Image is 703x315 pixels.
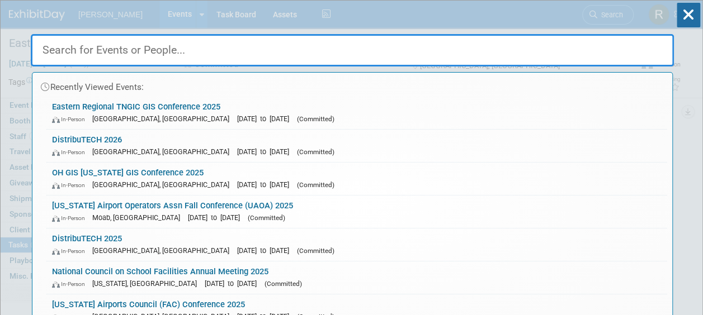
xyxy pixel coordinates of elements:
span: In-Person [52,149,90,156]
span: (Committed) [297,148,334,156]
span: [DATE] to [DATE] [188,213,246,222]
span: In-Person [52,214,90,222]
span: Moab, [GEOGRAPHIC_DATA] [92,213,186,222]
span: [DATE] to [DATE] [237,114,295,123]
span: [DATE] to [DATE] [237,246,295,255]
span: [US_STATE], [GEOGRAPHIC_DATA] [92,279,202,288]
span: [DATE] to [DATE] [237,147,295,156]
input: Search for Events or People... [31,34,674,66]
a: DistribuTECH 2025 In-Person [GEOGRAPHIC_DATA], [GEOGRAPHIC_DATA] [DATE] to [DATE] (Committed) [46,228,667,261]
a: National Council on School Facilities Annual Meeting 2025 In-Person [US_STATE], [GEOGRAPHIC_DATA]... [46,261,667,294]
span: [GEOGRAPHIC_DATA], [GEOGRAPHIC_DATA] [92,180,235,189]
div: Recently Viewed Events: [38,73,667,97]
span: (Committed) [297,247,334,255]
span: (Committed) [265,280,302,288]
span: (Committed) [297,115,334,123]
span: [GEOGRAPHIC_DATA], [GEOGRAPHIC_DATA] [92,147,235,156]
span: In-Person [52,247,90,255]
a: OH GIS [US_STATE] GIS Conference 2025 In-Person [GEOGRAPHIC_DATA], [GEOGRAPHIC_DATA] [DATE] to [D... [46,163,667,195]
span: [DATE] to [DATE] [237,180,295,189]
a: [US_STATE] Airport Operators Assn Fall Conference (UAOA) 2025 In-Person Moab, [GEOGRAPHIC_DATA] [... [46,195,667,228]
span: In-Person [52,182,90,189]
span: In-Person [52,280,90,288]
span: In-Person [52,116,90,123]
span: [DATE] to [DATE] [205,279,262,288]
span: [GEOGRAPHIC_DATA], [GEOGRAPHIC_DATA] [92,246,235,255]
span: (Committed) [248,214,285,222]
span: [GEOGRAPHIC_DATA], [GEOGRAPHIC_DATA] [92,114,235,123]
a: Eastern Regional TNGIC GIS Conference 2025 In-Person [GEOGRAPHIC_DATA], [GEOGRAPHIC_DATA] [DATE] ... [46,97,667,129]
a: DistribuTECH 2026 In-Person [GEOGRAPHIC_DATA], [GEOGRAPHIC_DATA] [DATE] to [DATE] (Committed) [46,130,667,162]
span: (Committed) [297,181,334,189]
